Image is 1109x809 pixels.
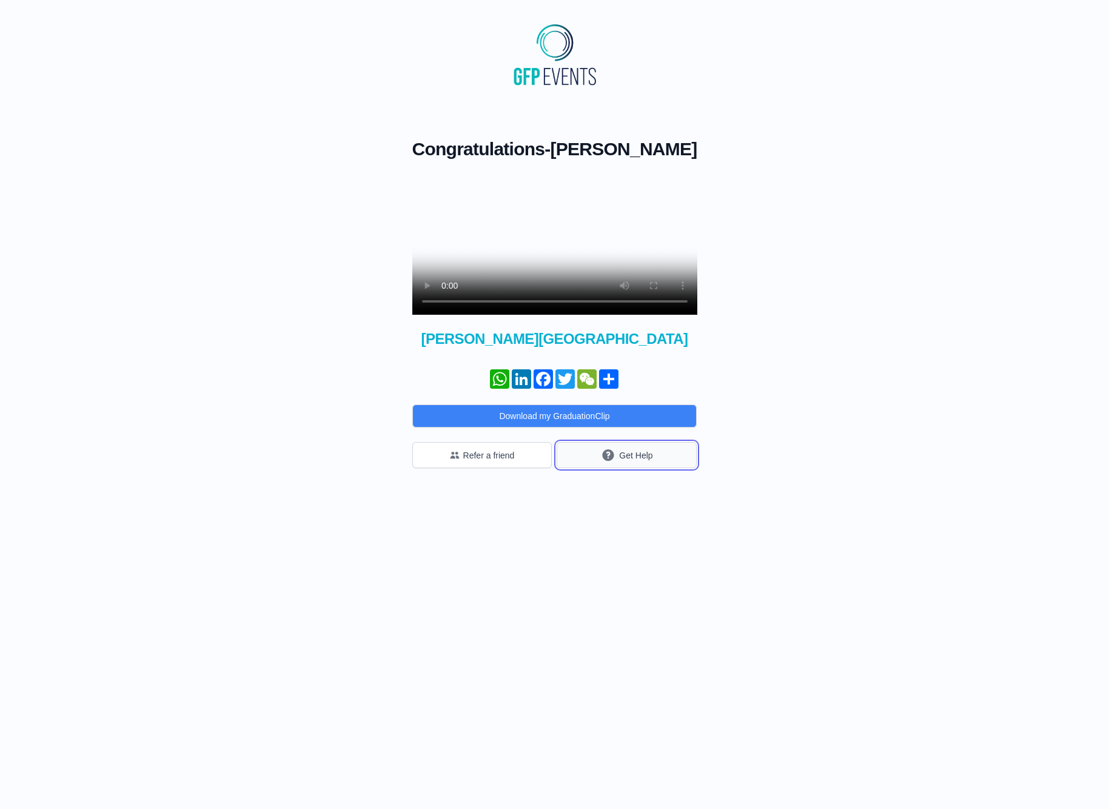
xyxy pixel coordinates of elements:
[532,369,554,389] a: Facebook
[511,369,532,389] a: LinkedIn
[576,369,598,389] a: WeChat
[412,442,552,468] button: Refer a friend
[554,369,576,389] a: Twitter
[509,19,600,90] img: MyGraduationClip
[412,404,697,428] button: Download my GraduationClip
[489,369,511,389] a: WhatsApp
[551,139,697,159] span: [PERSON_NAME]
[412,329,697,349] span: [PERSON_NAME][GEOGRAPHIC_DATA]
[412,138,697,160] h1: -
[557,442,697,468] button: Get Help
[412,139,545,159] span: Congratulations
[598,369,620,389] a: Share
